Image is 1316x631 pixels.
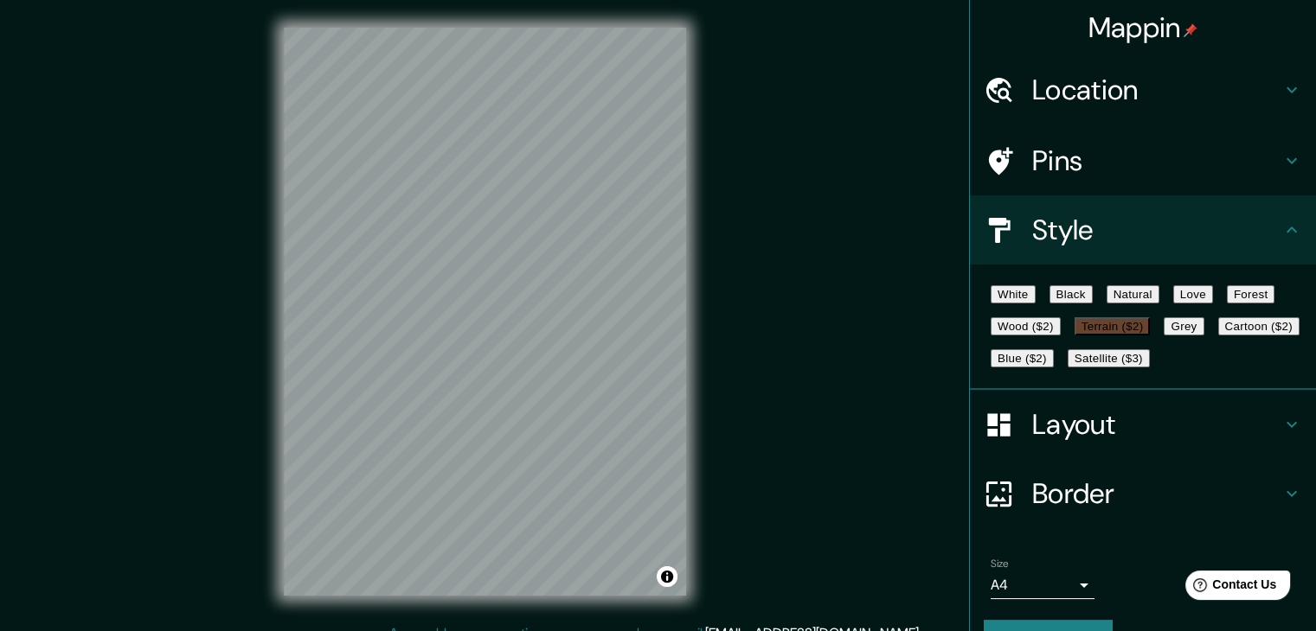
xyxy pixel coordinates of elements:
h4: Mappin [1088,10,1198,45]
button: Love [1173,285,1213,303]
h4: Pins [1032,143,1281,178]
div: Style [970,195,1316,265]
button: Cartoon ($2) [1218,317,1300,335]
button: Black [1050,285,1093,303]
button: Terrain ($2) [1075,317,1151,335]
button: Grey [1164,317,1204,335]
button: Satellite ($3) [1068,349,1150,367]
div: Layout [970,390,1316,459]
label: Size [991,557,1009,571]
button: Forest [1227,285,1275,303]
div: A4 [991,571,1095,599]
button: Blue ($2) [991,349,1054,367]
button: Wood ($2) [991,317,1061,335]
button: Toggle attribution [657,566,677,587]
button: White [991,285,1036,303]
canvas: Map [284,28,686,596]
h4: Style [1032,213,1281,247]
img: pin-icon.png [1184,23,1197,37]
iframe: Help widget launcher [1162,564,1297,612]
div: Pins [970,126,1316,195]
h4: Layout [1032,407,1281,442]
div: Border [970,459,1316,528]
h4: Border [1032,476,1281,511]
div: Location [970,55,1316,124]
button: Natural [1107,285,1159,303]
h4: Location [1032,73,1281,107]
